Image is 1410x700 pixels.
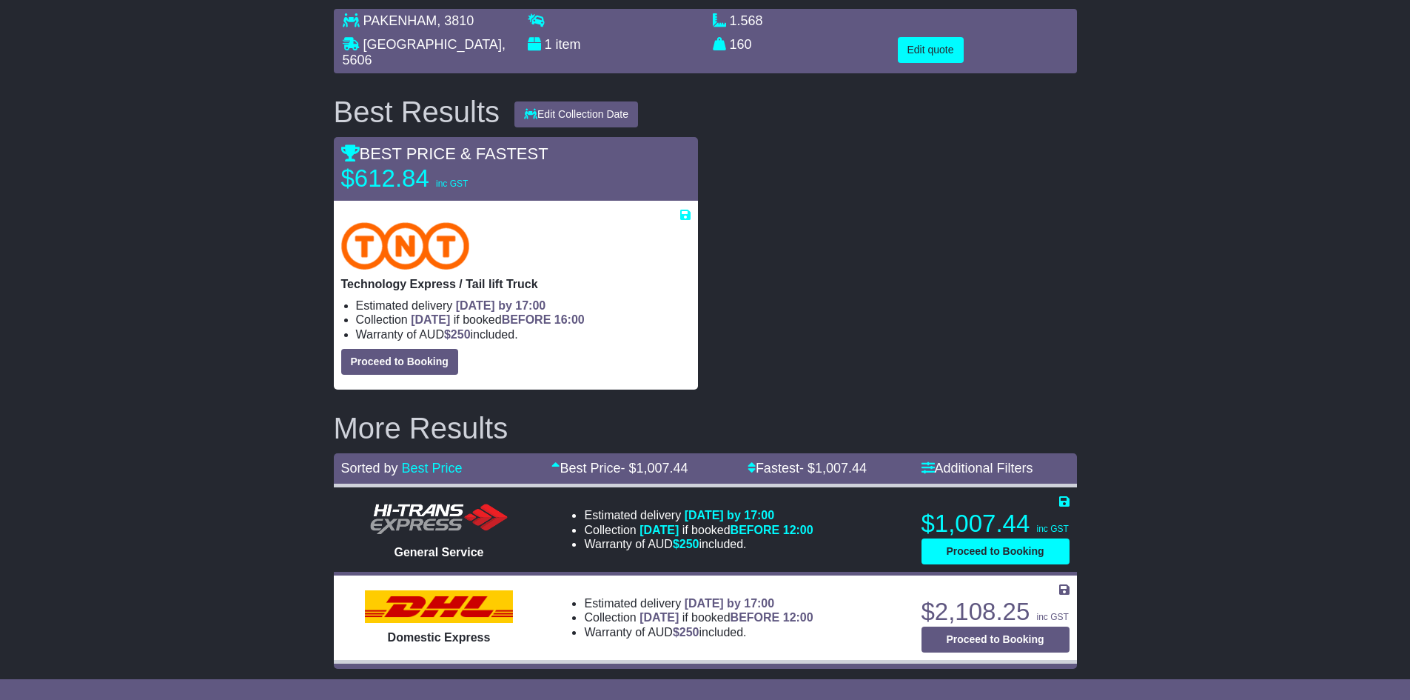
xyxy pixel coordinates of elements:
span: $ [444,328,471,341]
img: HiTrans: General Service [365,501,513,538]
span: [GEOGRAPHIC_DATA] [363,37,502,52]
span: BEFORE [731,524,780,536]
span: 1,007.44 [815,461,867,476]
li: Collection [584,610,813,624]
a: Best Price- $1,007.44 [551,461,688,476]
span: 160 [730,37,752,52]
span: General Service [395,546,484,559]
button: Proceed to Booking [921,539,1070,564]
span: 250 [679,626,699,639]
span: 12:00 [783,524,813,536]
li: Collection [584,523,813,537]
li: Warranty of AUD included. [584,625,813,639]
span: [DATE] by 17:00 [685,509,775,521]
span: if booked [639,611,813,624]
span: if booked [411,313,584,326]
span: inc GST [1036,612,1068,622]
span: - $ [621,461,688,476]
img: TNT Domestic: Technology Express / Tail lift Truck [341,222,470,270]
span: 250 [679,538,699,550]
img: DHL: Domestic Express [365,590,513,623]
span: 12:00 [783,611,813,624]
button: Edit quote [898,37,964,63]
li: Warranty of AUD included. [584,537,813,551]
button: Proceed to Booking [341,349,458,375]
span: item [556,37,581,52]
span: [DATE] [639,611,679,624]
span: BEFORE [731,611,780,624]
span: PAKENHAM [363,13,437,28]
span: inc GST [436,179,468,189]
h2: More Results [334,412,1077,444]
span: inc GST [1036,524,1068,534]
li: Estimated delivery [584,508,813,522]
li: Estimated delivery [356,299,691,313]
span: , 3810 [437,13,474,28]
a: Additional Filters [921,461,1033,476]
span: , 5606 [343,37,506,68]
button: Edit Collection Date [514,101,638,127]
p: Technology Express / Tail lift Truck [341,277,691,291]
span: [DATE] by 17:00 [685,597,775,610]
span: - $ [799,461,867,476]
span: 250 [451,328,471,341]
span: 16:00 [554,313,585,326]
span: Sorted by [341,461,398,476]
li: Warranty of AUD included. [356,327,691,341]
span: $ [673,626,699,639]
a: Fastest- $1,007.44 [748,461,867,476]
span: [DATE] by 17:00 [456,299,546,312]
span: 1 [545,37,552,52]
span: [DATE] [639,524,679,536]
p: $2,108.25 [921,597,1070,627]
button: Proceed to Booking [921,627,1070,653]
p: $1,007.44 [921,509,1070,539]
span: $ [673,538,699,550]
span: 1,007.44 [637,461,688,476]
p: $612.84 [341,164,526,193]
span: [DATE] [411,313,450,326]
span: Domestic Express [388,631,491,644]
li: Estimated delivery [584,596,813,610]
li: Collection [356,313,691,327]
span: 1.568 [730,13,763,28]
span: BEFORE [502,313,551,326]
a: Best Price [402,461,463,476]
span: BEST PRICE & FASTEST [341,144,548,163]
span: if booked [639,524,813,536]
div: Best Results [326,96,508,128]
